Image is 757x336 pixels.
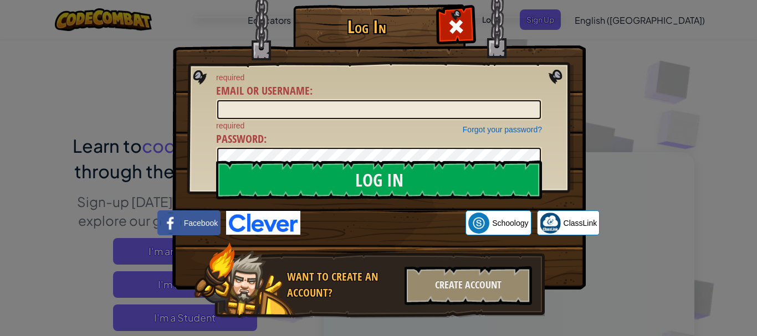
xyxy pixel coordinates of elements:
[287,269,398,301] div: Want to create an account?
[216,72,542,83] span: required
[463,125,542,134] a: Forgot your password?
[564,218,597,229] span: ClassLink
[405,266,532,305] div: Create Account
[216,131,264,146] span: Password
[216,161,542,199] input: Log In
[492,218,528,229] span: Schoology
[540,213,561,234] img: classlink-logo-small.png
[296,17,437,37] h1: Log In
[160,213,181,234] img: facebook_small.png
[216,83,313,99] label: :
[226,211,300,235] img: clever-logo-blue.png
[216,120,542,131] span: required
[300,211,466,235] iframe: Sign in with Google Button
[468,213,489,234] img: schoology.png
[216,83,310,98] span: Email or Username
[216,131,267,147] label: :
[184,218,218,229] span: Facebook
